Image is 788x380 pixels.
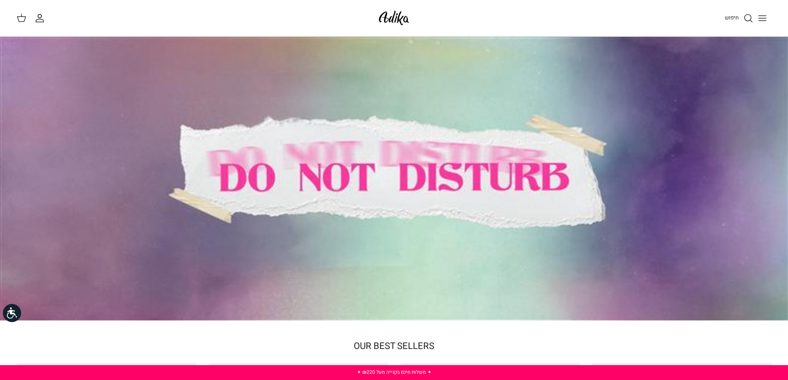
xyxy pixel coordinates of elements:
[725,13,753,23] a: חיפוש
[376,8,412,28] img: Adika IL
[725,14,739,22] span: חיפוש
[354,339,434,353] a: OUR BEST SELLERS
[357,368,431,376] a: ✦ משלוח חינם בקנייה מעל ₪220 ✦
[35,13,48,23] a: החשבון שלי
[753,9,771,27] button: Toggle menu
